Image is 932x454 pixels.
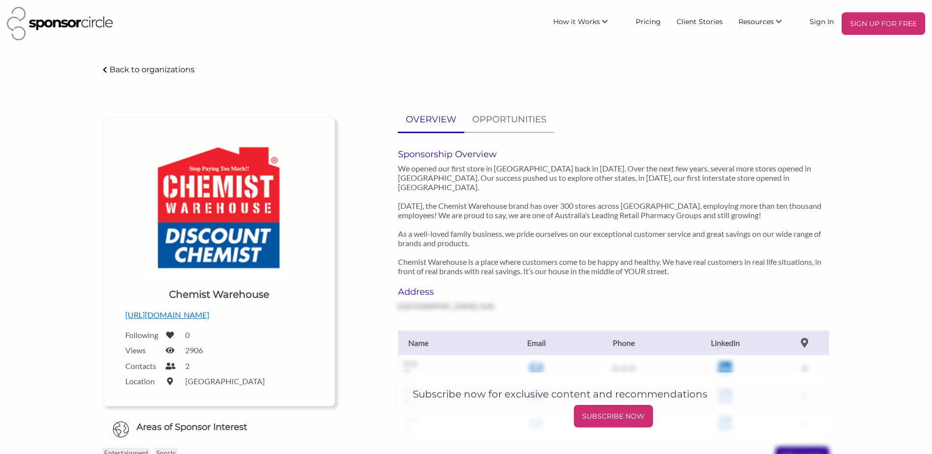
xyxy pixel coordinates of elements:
h6: Areas of Sponsor Interest [95,421,342,433]
label: Following [125,330,160,340]
img: Globe Icon [113,421,129,438]
label: Contacts [125,361,160,370]
a: Sign In [802,12,842,30]
p: OPPORTUNITIES [472,113,546,127]
p: OVERVIEW [406,113,456,127]
h6: Address [398,286,532,297]
a: SUBSCRIBE NOW [413,405,815,427]
p: Back to organizations [110,65,195,74]
li: Resources [731,12,802,35]
p: SIGN UP FOR FREE [846,16,921,31]
img: Chemist Warehouse Logo [145,133,293,280]
a: Client Stories [669,12,731,30]
span: Resources [738,17,774,26]
p: SUBSCRIBE NOW [578,409,649,424]
h1: Chemist Warehouse [169,287,269,301]
span: How it Works [553,17,600,26]
p: We opened our first store in [GEOGRAPHIC_DATA] back in [DATE]. Over the next few years, several m... [398,164,829,276]
h5: Subscribe now for exclusive content and recommendations [413,387,815,401]
label: Views [125,345,160,355]
label: 2906 [185,345,203,355]
h6: Sponsorship Overview [398,149,829,160]
label: 2 [185,361,190,370]
th: Linkedin [671,330,780,355]
a: Pricing [628,12,669,30]
p: [URL][DOMAIN_NAME] [125,309,312,321]
img: Sponsor Circle Logo [7,7,113,40]
th: Name [398,330,496,355]
li: How it Works [545,12,628,35]
th: Email [496,330,576,355]
label: Location [125,376,160,386]
label: 0 [185,330,190,340]
th: Phone [576,330,671,355]
label: [GEOGRAPHIC_DATA] [185,376,265,386]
